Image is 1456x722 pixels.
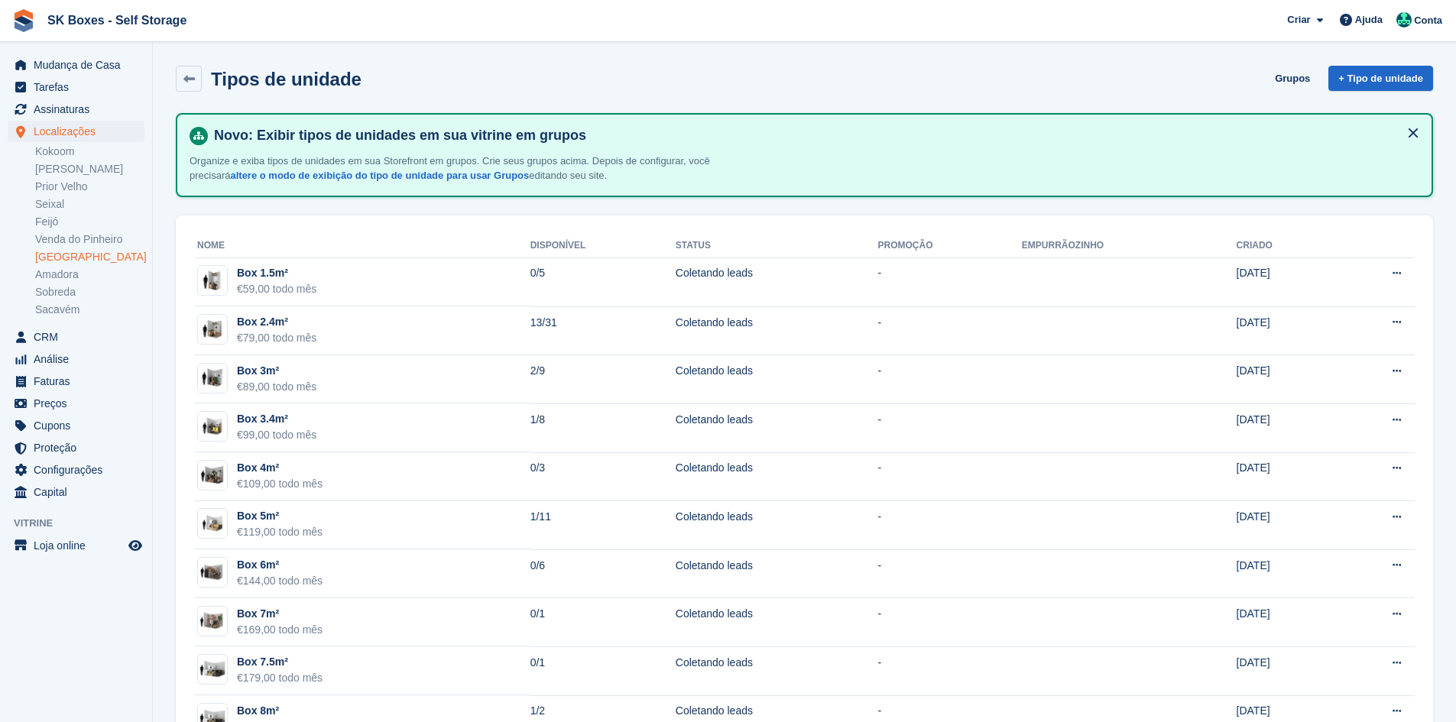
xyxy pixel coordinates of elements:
th: Disponível [530,234,676,258]
a: menu [8,76,144,98]
td: [DATE] [1237,257,1331,306]
a: menu [8,371,144,392]
div: €169,00 todo mês [237,622,323,638]
img: 64-sqft-unit.jpg [198,610,227,632]
div: €119,00 todo mês [237,524,323,540]
a: Prior Velho [35,180,144,194]
a: Sobreda [35,285,144,299]
div: Box 6m² [237,557,323,573]
td: - [877,403,1021,452]
div: Box 4m² [237,460,323,476]
img: 35-sqft-unit.jpg [198,416,227,438]
a: menu [8,393,144,414]
td: Coletando leads [676,452,878,501]
span: CRM [34,326,125,348]
span: Conta [1414,13,1442,28]
span: Ajuda [1355,12,1383,28]
td: [DATE] [1237,355,1331,404]
a: menu [8,348,144,370]
h2: Tipos de unidade [211,69,362,89]
span: Proteção [34,437,125,458]
div: Box 2.4m² [237,314,316,330]
td: Coletando leads [676,598,878,647]
a: altere o modo de exibição do tipo de unidade para usar Grupos [230,170,529,181]
div: €109,00 todo mês [237,476,323,492]
div: €179,00 todo mês [237,670,323,686]
a: menu [8,535,144,556]
td: Coletando leads [676,549,878,598]
td: Coletando leads [676,257,878,306]
img: 50-sqft-unit.jpg [198,513,227,535]
th: Promoção [877,234,1021,258]
th: Criado [1237,234,1331,258]
span: Vitrine [14,516,152,531]
a: menu [8,121,144,142]
td: - [877,355,1021,404]
a: menu [8,326,144,348]
th: Status [676,234,878,258]
td: Coletando leads [676,306,878,355]
span: Análise [34,348,125,370]
td: 2/9 [530,355,676,404]
a: Sacavém [35,303,144,317]
a: [PERSON_NAME] [35,162,144,176]
div: Box 3m² [237,363,316,379]
td: 0/1 [530,598,676,647]
td: [DATE] [1237,501,1331,550]
td: - [877,501,1021,550]
div: €59,00 todo mês [237,281,316,297]
a: menu [8,415,144,436]
th: Empurrãozinho [1022,234,1237,258]
img: 75-sqft-unit.jpg [198,659,227,681]
td: 13/31 [530,306,676,355]
a: menu [8,481,144,503]
img: 60-sqft-unit.jpg [198,562,227,584]
th: Nome [194,234,530,258]
td: [DATE] [1237,549,1331,598]
img: 40-sqft-unit.jpg [198,465,227,487]
img: 15-sqft-unit.jpg [198,270,227,292]
div: €89,00 todo mês [237,379,316,395]
td: - [877,306,1021,355]
td: 0/6 [530,549,676,598]
div: Box 7m² [237,606,323,622]
td: - [877,646,1021,695]
td: [DATE] [1237,306,1331,355]
a: menu [8,459,144,481]
td: 0/3 [530,452,676,501]
span: Localizações [34,121,125,142]
td: [DATE] [1237,403,1331,452]
a: + Tipo de unidade [1328,66,1433,91]
div: Box 5m² [237,508,323,524]
div: €99,00 todo mês [237,427,316,443]
h4: Novo: Exibir tipos de unidades em sua vitrine em grupos [208,127,1419,144]
a: Grupos [1269,66,1316,91]
td: 1/8 [530,403,676,452]
td: - [877,549,1021,598]
img: 30-sqft-unit.jpg [198,367,227,389]
a: menu [8,99,144,120]
a: menu [8,437,144,458]
div: €144,00 todo mês [237,573,323,589]
p: Organize e exiba tipos de unidades em sua Storefront em grupos. Crie seus grupos acima. Depois de... [190,154,763,183]
a: Venda do Pinheiro [35,232,144,247]
div: €79,00 todo mês [237,330,316,346]
td: Coletando leads [676,403,878,452]
a: Kokoom [35,144,144,159]
a: Feijó [35,215,144,229]
span: Configurações [34,459,125,481]
div: Box 7.5m² [237,654,323,670]
span: Cupons [34,415,125,436]
td: Coletando leads [676,501,878,550]
td: [DATE] [1237,646,1331,695]
td: - [877,257,1021,306]
span: Tarefas [34,76,125,98]
td: 0/5 [530,257,676,306]
span: Capital [34,481,125,503]
img: SK Boxes - Comercial [1396,12,1412,28]
div: Box 8m² [237,703,323,719]
td: Coletando leads [676,355,878,404]
a: Loja de pré-visualização [126,536,144,555]
div: Box 3.4m² [237,411,316,427]
a: menu [8,54,144,76]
